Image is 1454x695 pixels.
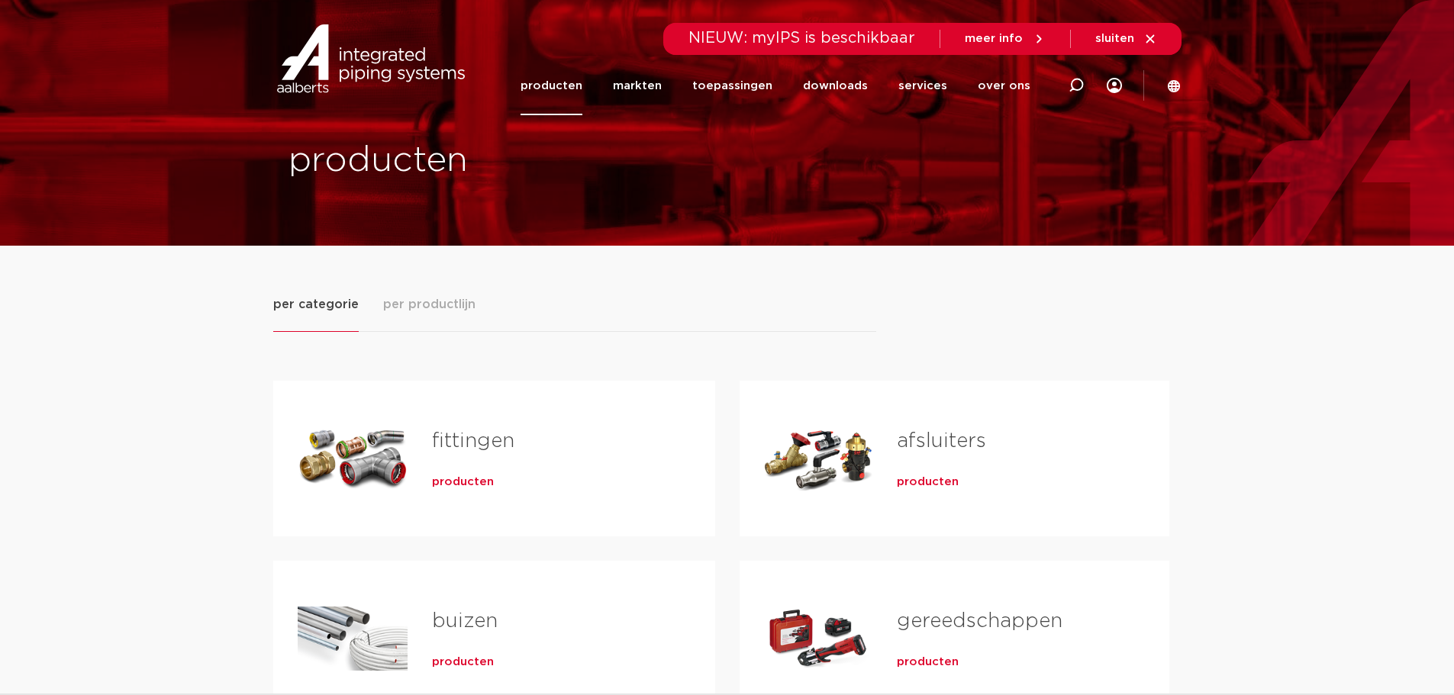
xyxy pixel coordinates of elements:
[803,56,868,115] a: downloads
[432,475,494,490] a: producten
[978,56,1030,115] a: over ons
[692,56,772,115] a: toepassingen
[688,31,915,46] span: NIEUW: myIPS is beschikbaar
[897,655,959,670] a: producten
[383,295,476,314] span: per productlijn
[289,137,720,185] h1: producten
[1095,32,1157,46] a: sluiten
[898,56,947,115] a: services
[273,295,359,314] span: per categorie
[432,611,498,631] a: buizen
[897,431,986,451] a: afsluiters
[897,475,959,490] a: producten
[521,56,582,115] a: producten
[1095,33,1134,44] span: sluiten
[432,655,494,670] a: producten
[965,33,1023,44] span: meer info
[613,56,662,115] a: markten
[897,611,1062,631] a: gereedschappen
[432,431,514,451] a: fittingen
[965,32,1046,46] a: meer info
[521,56,1030,115] nav: Menu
